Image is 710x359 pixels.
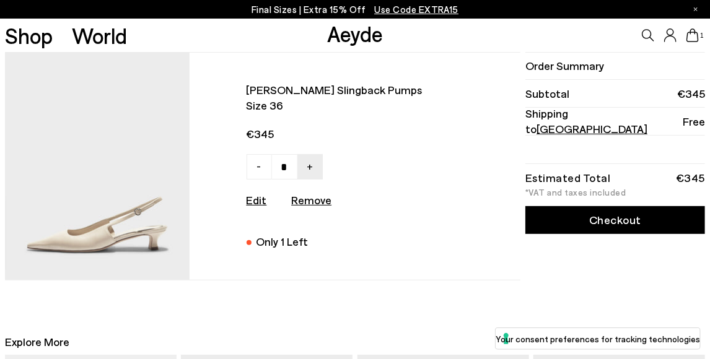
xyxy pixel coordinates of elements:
a: Aeyde [327,20,383,46]
div: *VAT and taxes included [525,188,705,197]
span: [GEOGRAPHIC_DATA] [537,122,647,136]
span: Navigate to /collections/ss25-final-sizes [374,4,458,15]
li: Subtotal [525,80,705,108]
span: Free [683,114,705,129]
div: Only 1 Left [256,233,309,250]
p: Final Sizes | Extra 15% Off [252,2,459,17]
span: - [257,158,261,173]
a: World [72,25,128,46]
span: [PERSON_NAME] slingback pumps [247,82,448,98]
span: 1 [699,32,705,39]
a: Checkout [525,206,705,234]
span: Shipping to [525,106,683,137]
a: Shop [5,25,53,46]
u: Remove [291,193,331,207]
a: - [247,154,272,179]
a: + [297,154,323,179]
span: + [307,158,313,173]
span: €345 [677,86,705,102]
span: €345 [247,126,448,142]
div: €345 [676,173,705,182]
img: AEYDE-CATRINA-NAPPA-LEATHER-CREAMY-1_c59ff240-d881-434c-8598-a2e9309479bb_580x.jpg [5,53,190,280]
a: 1 [686,28,699,42]
span: Size 36 [247,98,448,113]
div: Estimated Total [525,173,611,182]
li: Order Summary [525,52,705,80]
a: Edit [247,193,267,207]
button: Your consent preferences for tracking technologies [496,328,700,349]
label: Your consent preferences for tracking technologies [496,332,700,345]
